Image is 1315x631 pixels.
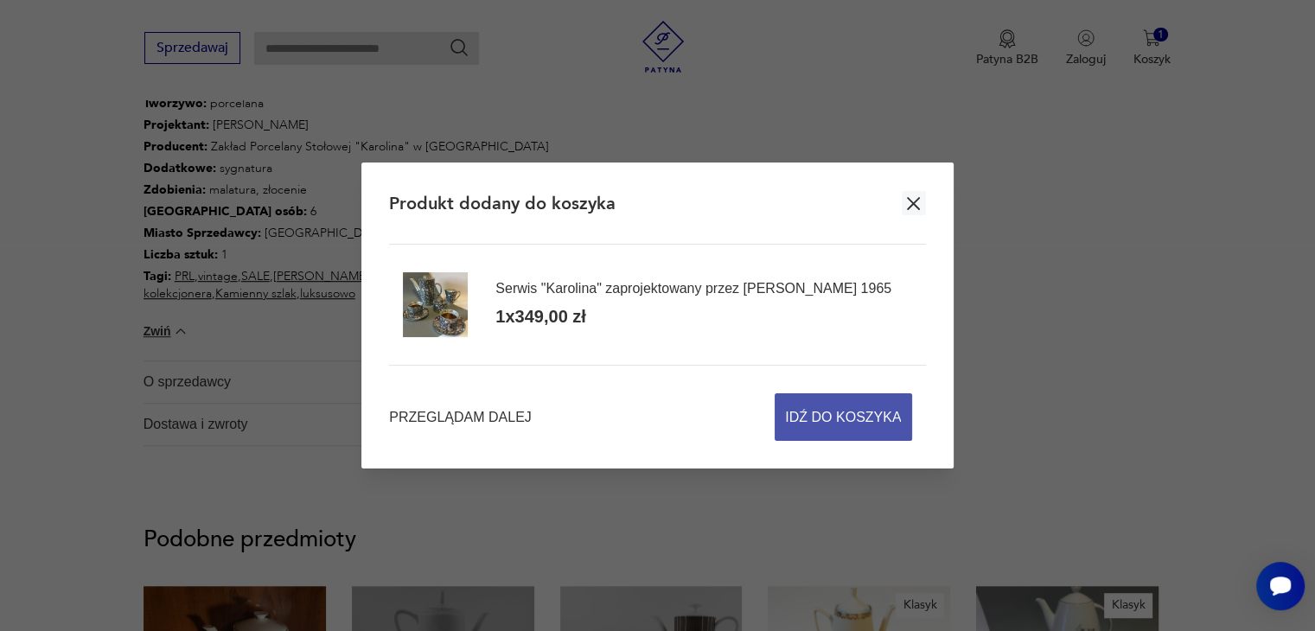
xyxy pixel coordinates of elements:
[785,394,901,440] span: Idź do koszyka
[389,192,616,215] h2: Produkt dodany do koszyka
[1256,562,1305,610] iframe: Smartsupp widget button
[389,407,531,427] button: Przeglądam dalej
[495,305,586,328] div: 1 x 349,00 zł
[495,281,891,296] div: Serwis "Karolina" zaprojektowany przez [PERSON_NAME] 1965
[775,393,912,441] button: Idź do koszyka
[403,272,468,337] img: Zdjęcie produktu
